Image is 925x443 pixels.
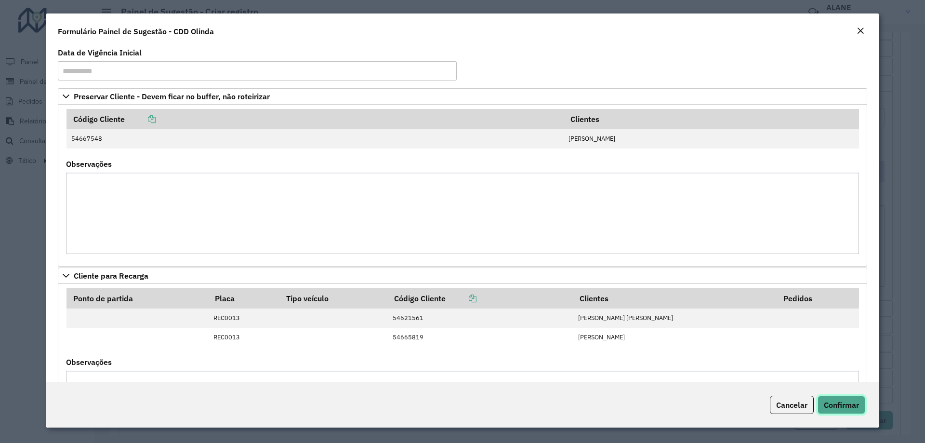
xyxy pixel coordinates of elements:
[573,288,777,309] th: Clientes
[387,288,573,309] th: Código Cliente
[74,93,270,100] span: Preservar Cliente - Devem ficar no buffer, não roteirizar
[446,294,476,303] a: Copiar
[58,268,867,284] a: Cliente para Recarga
[66,109,564,129] th: Código Cliente
[387,328,573,347] td: 54665819
[564,129,859,148] td: [PERSON_NAME]
[818,396,865,414] button: Confirmar
[776,400,807,410] span: Cancelar
[854,25,867,38] button: Close
[58,47,142,58] label: Data de Vigência Inicial
[58,105,867,267] div: Preservar Cliente - Devem ficar no buffer, não roteirizar
[573,309,777,328] td: [PERSON_NAME] [PERSON_NAME]
[857,27,864,35] em: Fechar
[66,158,112,170] label: Observações
[66,356,112,368] label: Observações
[770,396,814,414] button: Cancelar
[279,288,387,309] th: Tipo veículo
[387,309,573,328] td: 54621561
[58,26,214,37] h4: Formulário Painel de Sugestão - CDD Olinda
[58,88,867,105] a: Preservar Cliente - Devem ficar no buffer, não roteirizar
[573,328,777,347] td: [PERSON_NAME]
[74,272,148,280] span: Cliente para Recarga
[824,400,859,410] span: Confirmar
[208,309,279,328] td: REC0013
[777,288,859,309] th: Pedidos
[208,328,279,347] td: REC0013
[66,129,564,148] td: 54667548
[208,288,279,309] th: Placa
[125,114,156,124] a: Copiar
[66,288,209,309] th: Ponto de partida
[564,109,859,129] th: Clientes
